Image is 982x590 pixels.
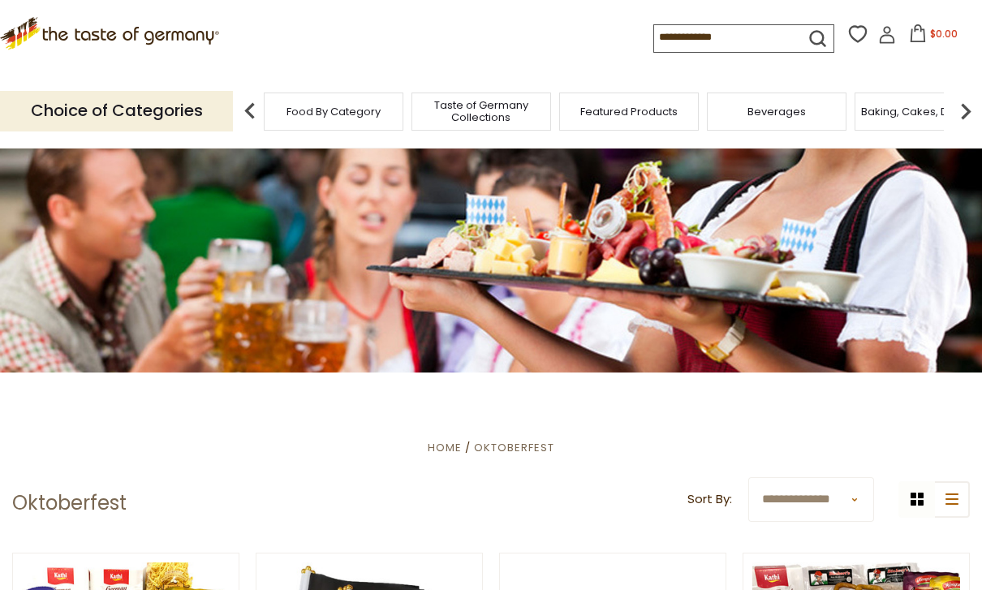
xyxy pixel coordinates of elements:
[474,440,554,455] a: Oktoberfest
[747,106,806,118] a: Beverages
[950,95,982,127] img: next arrow
[899,24,968,49] button: $0.00
[580,106,678,118] a: Featured Products
[428,440,462,455] a: Home
[12,491,127,515] h1: Oktoberfest
[234,95,266,127] img: previous arrow
[286,106,381,118] a: Food By Category
[416,99,546,123] a: Taste of Germany Collections
[930,27,958,41] span: $0.00
[687,489,732,510] label: Sort By:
